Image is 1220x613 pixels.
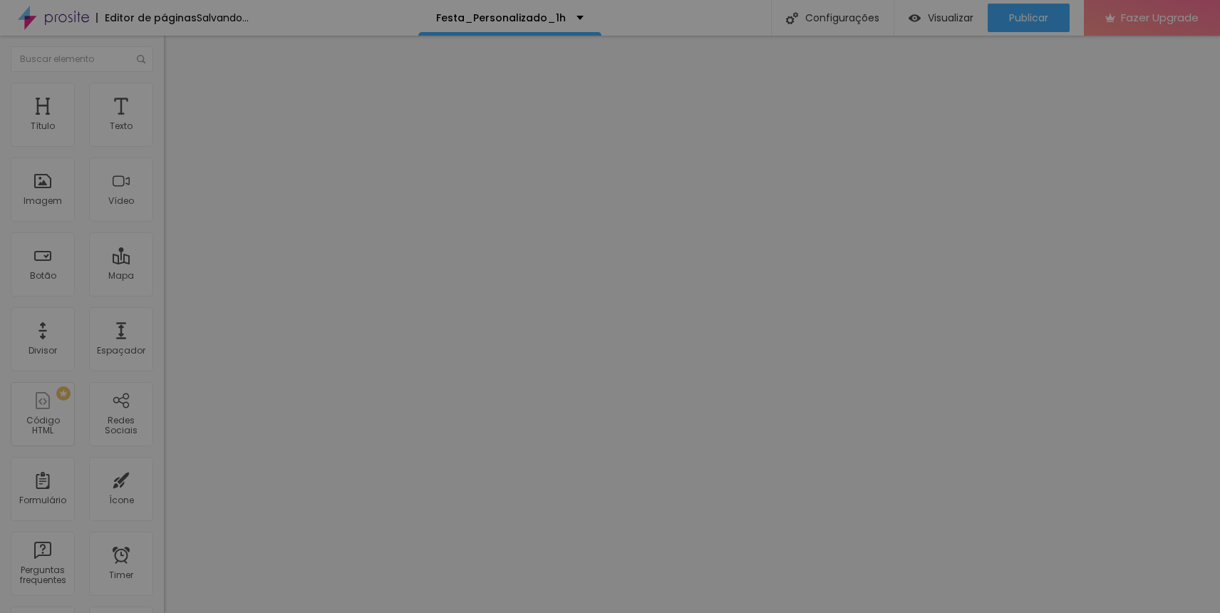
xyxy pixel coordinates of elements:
img: view-1.svg [909,12,921,24]
div: Imagem [24,196,62,206]
div: Redes Sociais [93,416,149,436]
div: Mapa [108,271,134,281]
span: Fazer Upgrade [1121,11,1199,24]
div: Vídeo [108,196,134,206]
div: Divisor [29,346,57,356]
button: Publicar [988,4,1070,32]
button: Visualizar [894,4,988,32]
p: Festa_Personalizado_1h [436,13,566,23]
div: Espaçador [97,346,145,356]
iframe: Editor [164,36,1220,613]
div: Perguntas frequentes [14,565,71,586]
div: Ícone [109,495,134,505]
span: Visualizar [928,12,973,24]
span: Publicar [1009,12,1048,24]
div: Título [31,121,55,131]
input: Buscar elemento [11,46,153,72]
div: Salvando... [197,13,249,23]
div: Botão [30,271,56,281]
img: Icone [786,12,798,24]
div: Código HTML [14,416,71,436]
div: Timer [109,570,133,580]
img: Icone [137,55,145,63]
div: Formulário [19,495,66,505]
div: Editor de páginas [96,13,197,23]
div: Texto [110,121,133,131]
